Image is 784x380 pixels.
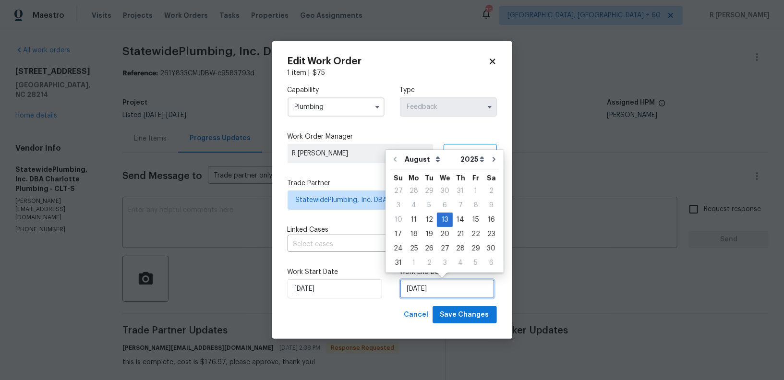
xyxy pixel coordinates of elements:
[468,213,483,226] div: 15
[453,184,468,198] div: Thu Jul 31 2025
[468,256,483,270] div: Fri Sep 05 2025
[437,184,453,198] div: Wed Jul 30 2025
[422,242,437,255] div: 26
[288,85,385,95] label: Capability
[288,68,497,78] div: 1 item |
[400,97,497,117] input: Select...
[453,213,468,226] div: 14
[288,237,470,252] input: Select cases
[468,199,483,212] div: 8
[468,213,483,227] div: Fri Aug 15 2025
[484,101,495,113] button: Show options
[422,256,437,270] div: 2
[372,101,383,113] button: Show options
[402,152,458,166] select: Month
[437,184,453,198] div: 30
[487,150,501,169] button: Go to next month
[422,213,437,226] div: 12
[453,227,468,241] div: 21
[390,256,406,270] div: 31
[483,213,499,226] div: 16
[409,175,419,181] abbr: Monday
[468,184,483,198] div: Fri Aug 01 2025
[390,199,406,212] div: 3
[453,213,468,227] div: Thu Aug 14 2025
[406,227,422,241] div: 18
[483,198,499,213] div: Sat Aug 09 2025
[453,199,468,212] div: 7
[406,256,422,270] div: 1
[422,256,437,270] div: Tue Sep 02 2025
[425,175,434,181] abbr: Tuesday
[288,57,488,66] h2: Edit Work Order
[406,227,422,241] div: Mon Aug 18 2025
[483,227,499,241] div: 23
[422,213,437,227] div: Tue Aug 12 2025
[468,227,483,241] div: Fri Aug 22 2025
[390,184,406,198] div: Sun Jul 27 2025
[453,242,468,255] div: 28
[406,241,422,256] div: Mon Aug 25 2025
[390,213,406,226] div: 10
[288,97,385,117] input: Select...
[453,184,468,198] div: 31
[437,213,453,226] div: 13
[468,198,483,213] div: Fri Aug 08 2025
[390,227,406,241] div: Sun Aug 17 2025
[390,198,406,213] div: Sun Aug 03 2025
[483,242,499,255] div: 30
[390,242,406,255] div: 24
[483,184,499,198] div: 2
[406,213,422,227] div: Mon Aug 11 2025
[483,256,499,270] div: Sat Sep 06 2025
[288,279,382,298] input: M/D/YYYY
[468,184,483,198] div: 1
[437,241,453,256] div: Wed Aug 27 2025
[456,175,465,181] abbr: Thursday
[440,309,489,321] span: Save Changes
[440,175,450,181] abbr: Wednesday
[437,213,453,227] div: Wed Aug 13 2025
[468,256,483,270] div: 5
[433,306,497,324] button: Save Changes
[437,227,453,241] div: 20
[422,227,437,241] div: 19
[406,213,422,226] div: 11
[437,256,453,270] div: Wed Sep 03 2025
[468,227,483,241] div: 22
[406,184,422,198] div: Mon Jul 28 2025
[483,256,499,270] div: 6
[313,70,326,76] span: $ 75
[400,306,433,324] button: Cancel
[390,227,406,241] div: 17
[390,213,406,227] div: Sun Aug 10 2025
[288,267,385,277] label: Work Start Date
[296,195,475,205] span: StatewidePlumbing, Inc. DBA Charlotte Plumbing - CLT-S
[406,184,422,198] div: 28
[422,241,437,256] div: Tue Aug 26 2025
[422,227,437,241] div: Tue Aug 19 2025
[453,227,468,241] div: Thu Aug 21 2025
[390,256,406,270] div: Sun Aug 31 2025
[292,149,428,158] span: R [PERSON_NAME]
[400,85,497,95] label: Type
[483,199,499,212] div: 9
[437,242,453,255] div: 27
[452,149,475,158] span: Assign
[487,175,496,181] abbr: Saturday
[400,279,495,298] input: M/D/YYYY
[390,184,406,198] div: 27
[406,198,422,213] div: Mon Aug 04 2025
[406,256,422,270] div: Mon Sep 01 2025
[406,242,422,255] div: 25
[422,184,437,198] div: 29
[437,256,453,270] div: 3
[422,199,437,212] div: 5
[458,152,487,166] select: Year
[288,178,497,188] label: Trade Partner
[394,175,403,181] abbr: Sunday
[468,241,483,256] div: Fri Aug 29 2025
[483,241,499,256] div: Sat Aug 30 2025
[437,199,453,212] div: 6
[388,150,402,169] button: Go to previous month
